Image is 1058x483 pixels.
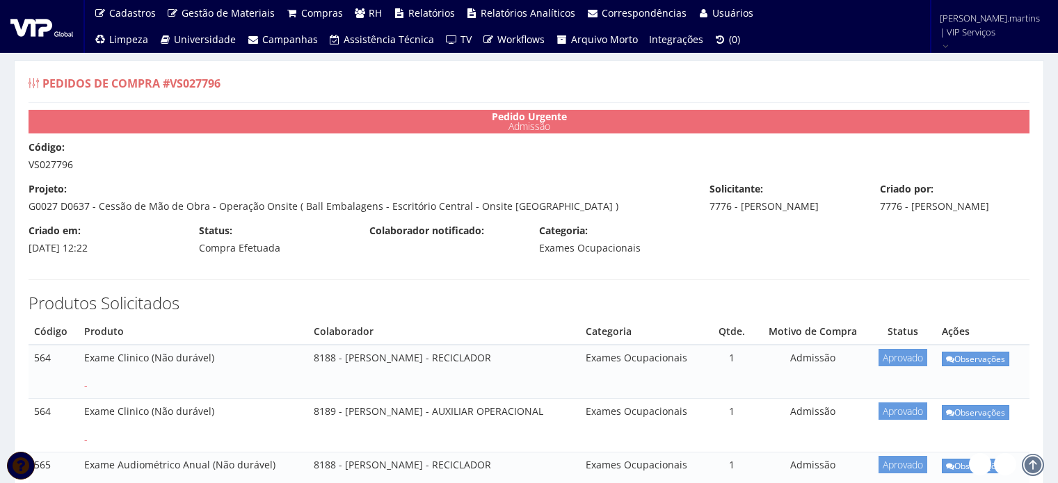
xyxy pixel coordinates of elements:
div: [DATE] 12:22 [18,224,189,255]
img: logo [10,16,73,37]
a: Observações [942,459,1009,473]
span: Campanhas [262,33,318,46]
span: Arquivo Morto [571,33,638,46]
a: Limpeza [88,26,154,53]
th: Código [29,319,79,345]
th: Motivo de Compra [756,319,869,345]
span: Compras [301,6,343,19]
th: Ações [936,319,1029,345]
th: Categoria do Produto [580,319,707,345]
td: Admissão [756,399,869,452]
span: Integrações [649,33,703,46]
a: Observações [942,352,1009,366]
span: (0) [729,33,740,46]
div: 7776 - [PERSON_NAME] [699,182,869,213]
span: Gestão de Materiais [182,6,275,19]
span: TV [460,33,472,46]
a: Workflows [477,26,551,53]
span: RH [369,6,382,19]
div: VS027796 [18,140,1040,172]
div: Compra Efetuada [189,224,359,255]
label: Colaborador notificado: [369,224,484,238]
td: Exames Ocupacionais [580,345,707,398]
a: Integrações [643,26,709,53]
span: Assistência Técnica [344,33,434,46]
div: Exames Ocupacionais [529,224,699,255]
span: Usuários [712,6,753,19]
span: - [84,379,88,392]
span: Correspondências [602,6,687,19]
span: Pedidos de Compra #VS027796 [42,76,221,91]
span: Aprovado [879,349,927,366]
td: 8189 - [PERSON_NAME] - AUXILIAR OPERACIONAL [308,399,580,452]
span: Aprovado [879,456,927,473]
label: Criado por: [880,182,933,196]
td: 1 [707,345,756,398]
span: Cadastros [109,6,156,19]
td: Exame Clinico (Não durável) [79,345,307,398]
strong: Pedido Urgente [492,110,567,123]
span: - [84,432,88,445]
span: [PERSON_NAME].martins | VIP Serviços [940,11,1040,39]
span: Workflows [497,33,545,46]
a: Campanhas [241,26,323,53]
label: Solicitante: [710,182,763,196]
a: Observações [942,405,1009,420]
td: 8188 - [PERSON_NAME] - RECICLADOR [308,345,580,398]
div: G0027 D0637 - Cessão de Mão de Obra - Operação Onsite ( Ball Embalagens - Escritório Central - On... [18,182,699,213]
th: Colaborador [308,319,580,345]
td: Admissão [756,345,869,398]
label: Status: [199,224,232,238]
label: Categoria: [539,224,588,238]
a: Arquivo Morto [550,26,643,53]
span: Limpeza [109,33,148,46]
label: Projeto: [29,182,67,196]
td: Exames Ocupacionais [580,399,707,452]
td: Exame Clinico (Não durável) [79,399,307,452]
div: 7776 - [PERSON_NAME] [869,182,1040,213]
span: Relatórios Analíticos [481,6,575,19]
th: Status [869,319,936,345]
a: (0) [709,26,746,53]
td: 564 [29,399,79,452]
span: Aprovado [879,402,927,420]
th: Quantidade [707,319,756,345]
td: 564 [29,345,79,398]
td: 1 [707,399,756,452]
a: TV [440,26,477,53]
span: Relatórios [408,6,455,19]
a: Assistência Técnica [323,26,440,53]
div: Admissão [29,110,1029,133]
label: Criado em: [29,224,81,238]
label: Código: [29,140,65,154]
span: Universidade [174,33,236,46]
h3: Produtos Solicitados [29,294,1029,312]
th: Produto [79,319,307,345]
a: Universidade [154,26,242,53]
